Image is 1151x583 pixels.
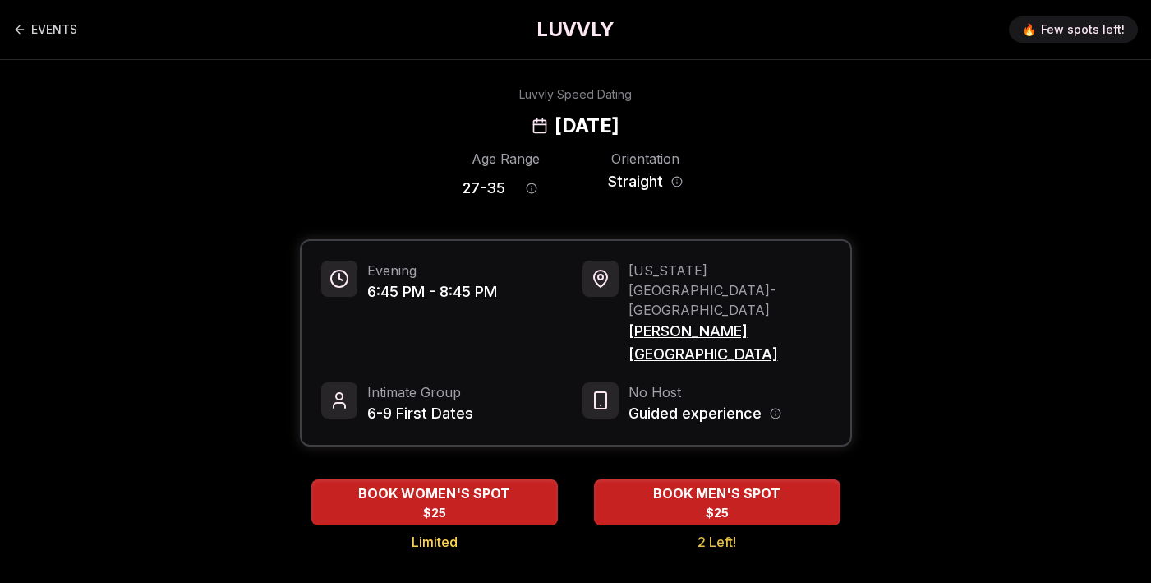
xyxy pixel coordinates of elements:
[628,320,831,366] span: [PERSON_NAME][GEOGRAPHIC_DATA]
[608,170,663,193] span: Straight
[706,505,729,521] span: $25
[628,382,781,402] span: No Host
[513,170,550,206] button: Age range information
[628,402,762,425] span: Guided experience
[594,479,840,525] button: BOOK MEN'S SPOT - 2 Left!
[770,408,781,419] button: Host information
[463,177,505,200] span: 27 - 35
[555,113,619,139] h2: [DATE]
[13,13,77,46] a: Back to events
[1041,21,1125,38] span: Few spots left!
[355,484,513,503] span: BOOK WOMEN'S SPOT
[698,532,736,552] span: 2 Left!
[463,149,550,169] div: Age Range
[602,149,689,169] div: Orientation
[423,505,446,521] span: $25
[519,86,632,103] div: Luvvly Speed Dating
[367,280,497,303] span: 6:45 PM - 8:45 PM
[367,402,473,425] span: 6-9 First Dates
[650,484,784,503] span: BOOK MEN'S SPOT
[367,382,473,402] span: Intimate Group
[367,261,497,280] span: Evening
[536,16,614,43] a: LUVVLY
[1022,21,1036,38] span: 🔥
[412,532,458,552] span: Limited
[671,176,683,187] button: Orientation information
[311,479,558,525] button: BOOK WOMEN'S SPOT - Limited
[628,261,831,320] span: [US_STATE][GEOGRAPHIC_DATA] - [GEOGRAPHIC_DATA]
